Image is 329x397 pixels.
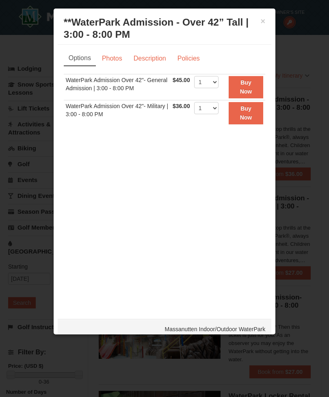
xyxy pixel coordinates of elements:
[229,76,264,98] button: Buy Now
[240,105,252,121] strong: Buy Now
[261,17,266,25] button: ×
[229,102,264,124] button: Buy Now
[58,319,272,339] div: Massanutten Indoor/Outdoor WaterPark
[97,51,128,66] a: Photos
[64,51,96,66] a: Options
[173,77,190,83] span: $45.00
[64,16,266,41] h3: **WaterPark Admission - Over 42” Tall | 3:00 - 8:00 PM
[64,74,171,100] td: WaterPark Admission Over 42"- General Admission | 3:00 - 8:00 PM
[173,103,190,109] span: $36.00
[64,100,171,126] td: WaterPark Admission Over 42"- Military | 3:00 - 8:00 PM
[240,79,252,95] strong: Buy Now
[172,51,205,66] a: Policies
[128,51,171,66] a: Description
